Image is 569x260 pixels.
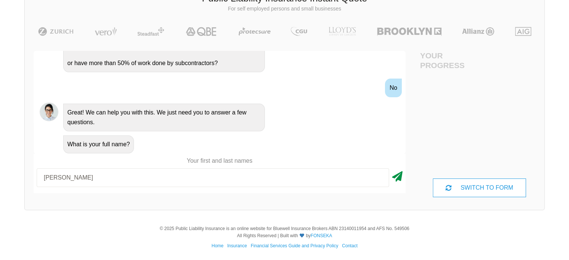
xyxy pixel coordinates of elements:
div: What is your full name? [63,135,134,153]
img: Steadfast | Public Liability Insurance [134,27,167,36]
div: No [385,79,401,97]
img: Protecsure | Public Liability Insurance [236,27,273,36]
img: Allianz | Public Liability Insurance [458,27,498,36]
img: QBE | Public Liability Insurance [181,27,222,36]
div: SWITCH TO FORM [433,178,526,197]
a: FONSEKA [310,233,332,238]
img: AIG | Public Liability Insurance [512,27,534,36]
img: CGU | Public Liability Insurance [288,27,310,36]
a: Contact [342,243,357,248]
h4: Your Progress [420,51,480,70]
img: Zurich | Public Liability Insurance [35,27,77,36]
img: Brooklyn | Public Liability Insurance [374,27,444,36]
a: Home [211,243,223,248]
div: Great! We can help you with this. We just need you to answer a few questions. [63,104,265,131]
p: For self employed persons and small businesses [30,5,539,13]
p: Your first and last names [34,157,406,165]
img: LLOYD's | Public Liability Insurance [324,27,360,36]
input: Your first and last names [37,168,389,187]
img: Vero | Public Liability Insurance [91,27,120,36]
img: Chatbot | PLI [40,103,58,121]
a: Insurance [227,243,247,248]
a: Financial Services Guide and Privacy Policy [251,243,338,248]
